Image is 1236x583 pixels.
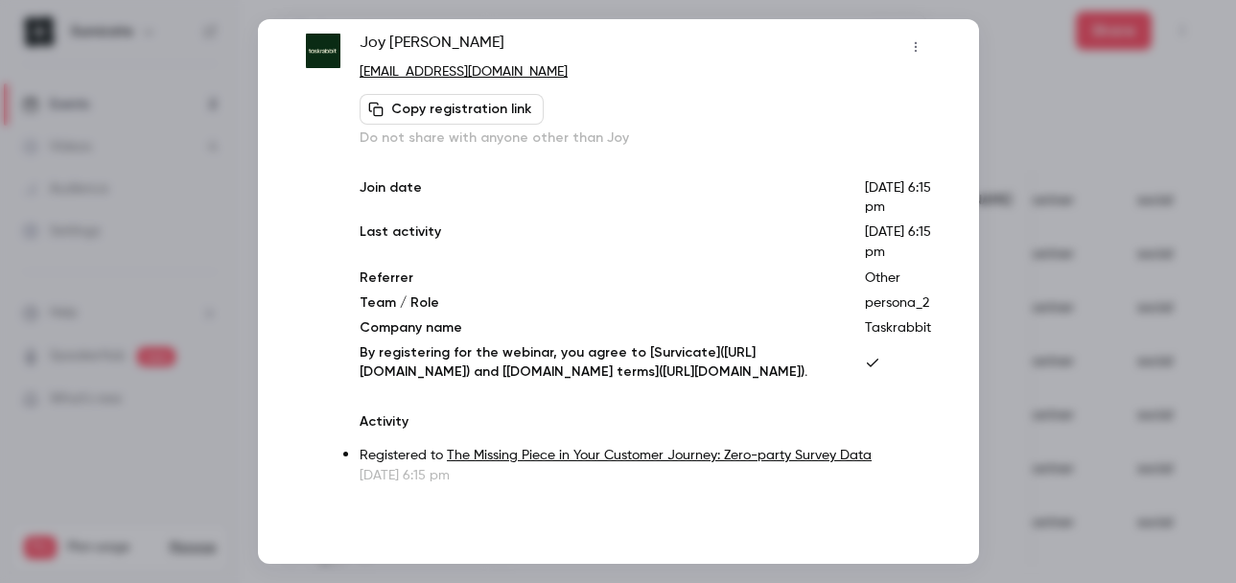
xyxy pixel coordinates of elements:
[360,446,930,466] p: Registered to
[865,178,931,217] p: [DATE] 6:15 pm
[360,32,504,62] span: Joy [PERSON_NAME]
[360,318,833,338] p: Company name
[865,268,931,288] p: Other
[865,225,931,259] span: [DATE] 6:15 pm
[360,412,930,431] p: Activity
[360,343,833,382] p: By registering for the webinar, you agree to [Survicate]([URL][DOMAIN_NAME]) and [[DOMAIN_NAME] t...
[360,222,833,263] p: Last activity
[306,34,341,69] img: taskrabbit.com
[447,449,872,462] a: The Missing Piece in Your Customer Journey: Zero-party Survey Data
[360,94,544,125] button: Copy registration link
[360,293,833,313] p: Team / Role
[360,466,930,485] p: [DATE] 6:15 pm
[865,318,931,338] p: Taskrabbit
[360,178,833,217] p: Join date
[865,293,931,313] p: persona_2
[360,65,568,79] a: [EMAIL_ADDRESS][DOMAIN_NAME]
[360,268,833,288] p: Referrer
[360,128,930,148] p: Do not share with anyone other than Joy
